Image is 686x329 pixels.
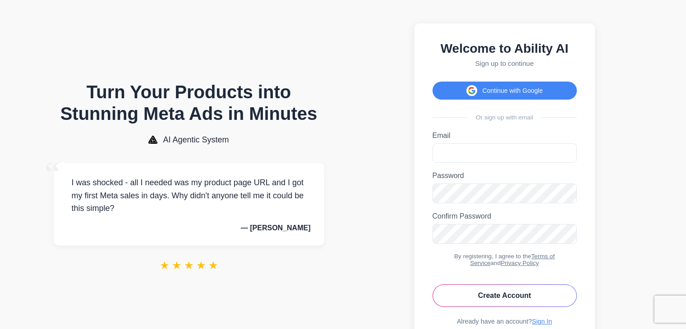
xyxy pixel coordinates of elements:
a: Terms of Service [470,253,555,266]
span: ★ [208,259,218,272]
div: Or sign up with email [433,114,577,121]
p: Sign up to continue [433,59,577,67]
h2: Welcome to Ability AI [433,41,577,56]
img: AI Agentic System Logo [148,136,157,144]
label: Password [433,172,577,180]
span: AI Agentic System [163,135,229,145]
p: — [PERSON_NAME] [67,224,311,232]
span: ★ [160,259,170,272]
h1: Turn Your Products into Stunning Meta Ads in Minutes [54,81,324,124]
button: Continue with Google [433,82,577,100]
span: ★ [196,259,206,272]
label: Confirm Password [433,212,577,220]
div: Already have an account? [433,318,577,325]
a: Privacy Policy [501,260,539,266]
p: I was shocked - all I needed was my product page URL and I got my first Meta sales in days. Why d... [67,176,311,215]
span: ★ [184,259,194,272]
span: “ [45,154,61,195]
button: Create Account [433,284,577,307]
a: Sign In [532,318,552,325]
label: Email [433,132,577,140]
div: By registering, I agree to the and [433,253,577,266]
span: ★ [172,259,182,272]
